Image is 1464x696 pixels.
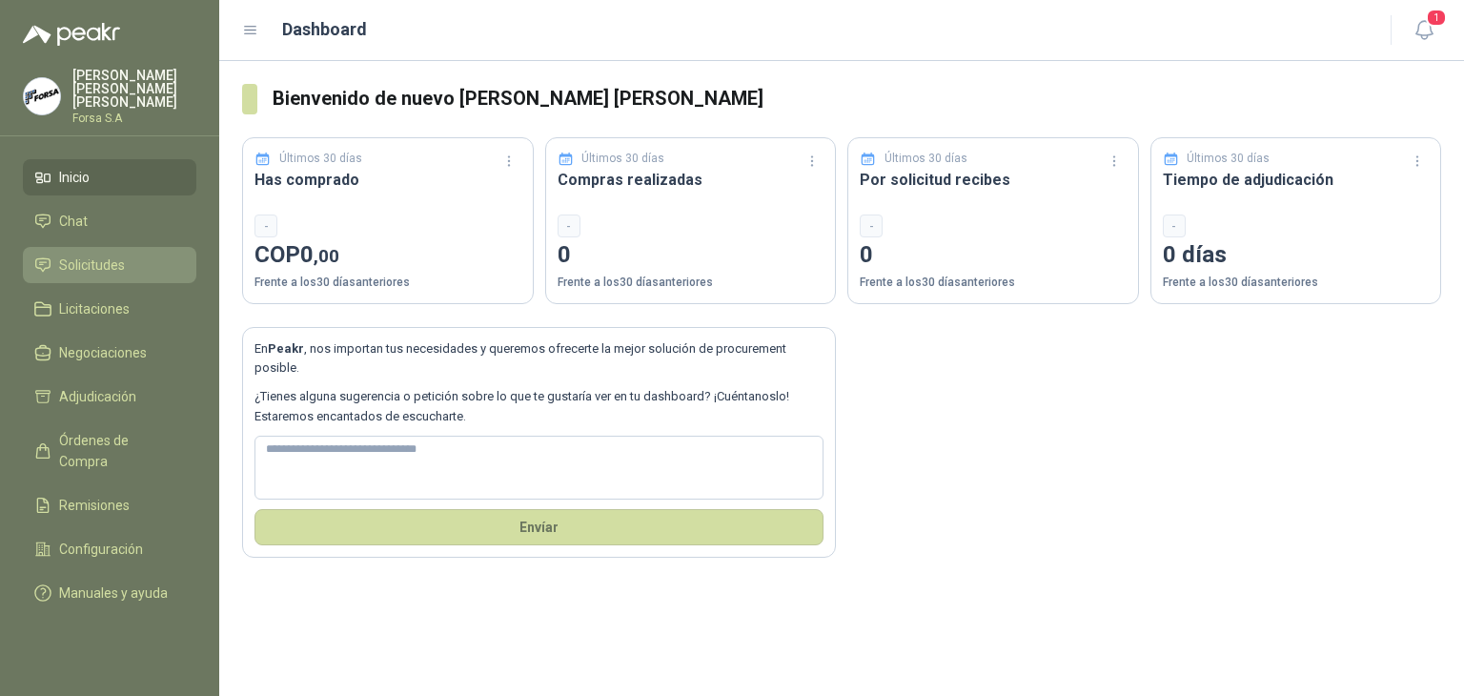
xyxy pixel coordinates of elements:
[59,255,125,276] span: Solicitudes
[23,203,196,239] a: Chat
[23,335,196,371] a: Negociaciones
[1407,13,1441,48] button: 1
[1163,274,1430,292] p: Frente a los 30 días anteriores
[314,245,339,267] span: ,00
[558,215,580,237] div: -
[860,215,883,237] div: -
[254,215,277,237] div: -
[59,211,88,232] span: Chat
[59,430,178,472] span: Órdenes de Compra
[268,341,304,356] b: Peakr
[273,84,1441,113] h3: Bienvenido de nuevo [PERSON_NAME] [PERSON_NAME]
[1163,215,1186,237] div: -
[254,168,521,192] h3: Has comprado
[558,168,824,192] h3: Compras realizadas
[254,339,823,379] p: En , nos importan tus necesidades y queremos ofrecerte la mejor solución de procurement posible.
[254,237,521,274] p: COP
[300,241,339,268] span: 0
[59,495,130,516] span: Remisiones
[558,274,824,292] p: Frente a los 30 días anteriores
[23,247,196,283] a: Solicitudes
[23,291,196,327] a: Licitaciones
[59,583,168,604] span: Manuales y ayuda
[884,150,967,168] p: Últimos 30 días
[581,150,664,168] p: Últimos 30 días
[282,16,367,43] h1: Dashboard
[23,531,196,567] a: Configuración
[59,167,90,188] span: Inicio
[59,298,130,319] span: Licitaciones
[254,387,823,426] p: ¿Tienes alguna sugerencia o petición sobre lo que te gustaría ver en tu dashboard? ¡Cuéntanoslo! ...
[279,150,362,168] p: Últimos 30 días
[23,159,196,195] a: Inicio
[59,539,143,560] span: Configuración
[23,575,196,611] a: Manuales y ayuda
[23,487,196,523] a: Remisiones
[23,422,196,480] a: Órdenes de Compra
[1426,9,1447,27] span: 1
[72,113,196,124] p: Forsa S.A
[558,237,824,274] p: 0
[1187,150,1270,168] p: Últimos 30 días
[72,69,196,109] p: [PERSON_NAME] [PERSON_NAME] [PERSON_NAME]
[1163,237,1430,274] p: 0 días
[860,274,1127,292] p: Frente a los 30 días anteriores
[24,78,60,114] img: Company Logo
[1163,168,1430,192] h3: Tiempo de adjudicación
[254,274,521,292] p: Frente a los 30 días anteriores
[860,237,1127,274] p: 0
[860,168,1127,192] h3: Por solicitud recibes
[59,342,147,363] span: Negociaciones
[23,379,196,415] a: Adjudicación
[59,386,136,407] span: Adjudicación
[254,509,823,545] button: Envíar
[23,23,120,46] img: Logo peakr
